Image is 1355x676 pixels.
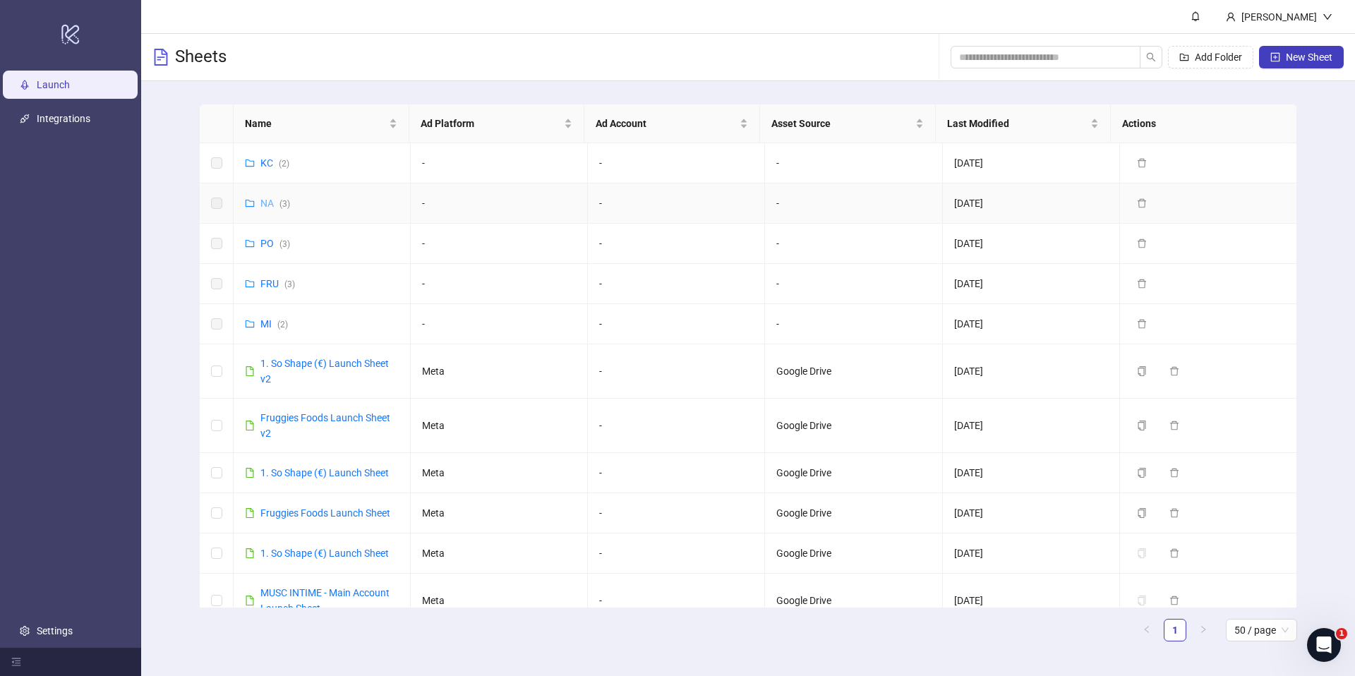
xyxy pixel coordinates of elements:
span: 1 [1336,628,1347,639]
td: Meta [411,344,588,399]
td: [DATE] [943,574,1120,628]
span: file [245,508,255,518]
span: file [245,596,255,605]
td: Google Drive [765,453,942,493]
span: delete [1137,158,1147,168]
td: Meta [411,493,588,533]
span: folder [245,279,255,289]
span: ( 3 ) [279,199,290,209]
td: - [588,453,765,493]
span: Last Modified [947,116,1088,131]
span: folder [245,239,255,248]
span: folder-add [1179,52,1189,62]
a: MI(2) [260,318,288,330]
td: - [411,143,588,183]
span: copy [1137,366,1147,376]
td: - [588,224,765,264]
span: delete [1137,239,1147,248]
button: left [1136,619,1158,641]
td: - [765,183,942,224]
td: [DATE] [943,143,1120,183]
td: - [588,533,765,574]
td: - [765,264,942,304]
a: KC(2) [260,157,289,169]
a: MUSC INTIME - Main Account Launch Sheet [260,587,390,614]
span: delete [1137,198,1147,208]
iframe: Intercom live chat [1307,628,1341,662]
div: [PERSON_NAME] [1236,9,1323,25]
td: - [588,344,765,399]
td: - [588,143,765,183]
span: ( 3 ) [279,239,290,249]
span: delete [1169,421,1179,430]
span: Ad Platform [421,116,562,131]
td: [DATE] [943,453,1120,493]
td: Google Drive [765,399,942,453]
td: - [411,304,588,344]
a: NA(3) [260,198,290,209]
td: Google Drive [765,493,942,533]
td: [DATE] [943,224,1120,264]
span: ( 2 ) [277,320,288,330]
span: ( 3 ) [284,279,295,289]
span: copy [1137,508,1147,518]
a: Integrations [37,113,90,124]
span: file [245,548,255,558]
span: delete [1169,468,1179,478]
td: - [765,143,942,183]
li: Next Page [1192,619,1215,641]
span: Ad Account [596,116,737,131]
span: delete [1137,279,1147,289]
div: Page Size [1226,619,1297,641]
td: - [411,224,588,264]
td: [DATE] [943,183,1120,224]
a: 1. So Shape (€) Launch Sheet [260,548,389,559]
span: delete [1169,548,1179,558]
a: Settings [37,625,73,636]
span: user [1226,12,1236,22]
span: delete [1169,508,1179,518]
th: Last Modified [936,104,1112,143]
a: Fruggies Foods Launch Sheet [260,507,390,519]
button: The sheet needs to be migrated before it can be duplicated. Please open the sheet to migrate it. [1131,592,1158,609]
td: [DATE] [943,344,1120,399]
th: Ad Account [584,104,760,143]
td: Meta [411,453,588,493]
span: ( 2 ) [279,159,289,169]
button: Add Folder [1168,46,1253,68]
td: - [765,224,942,264]
td: - [588,183,765,224]
span: folder [245,319,255,329]
td: - [588,304,765,344]
h3: Sheets [175,46,227,68]
td: - [588,574,765,628]
td: [DATE] [943,493,1120,533]
button: right [1192,619,1215,641]
span: 50 / page [1234,620,1289,641]
span: down [1323,12,1332,22]
span: New Sheet [1286,52,1332,63]
td: - [411,264,588,304]
span: copy [1137,421,1147,430]
a: 1. So Shape (€) Launch Sheet v2 [260,358,389,385]
span: search [1146,52,1156,62]
th: Actions [1111,104,1287,143]
span: folder [245,158,255,168]
td: - [765,304,942,344]
button: New Sheet [1259,46,1344,68]
span: Name [245,116,386,131]
td: [DATE] [943,304,1120,344]
td: [DATE] [943,264,1120,304]
span: copy [1137,468,1147,478]
td: - [588,264,765,304]
a: 1 [1164,620,1186,641]
span: right [1199,625,1208,634]
td: - [588,493,765,533]
a: Launch [37,79,70,90]
td: Google Drive [765,344,942,399]
span: Asset Source [771,116,913,131]
a: FRU(3) [260,278,295,289]
span: delete [1169,596,1179,605]
li: Previous Page [1136,619,1158,641]
td: [DATE] [943,533,1120,574]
